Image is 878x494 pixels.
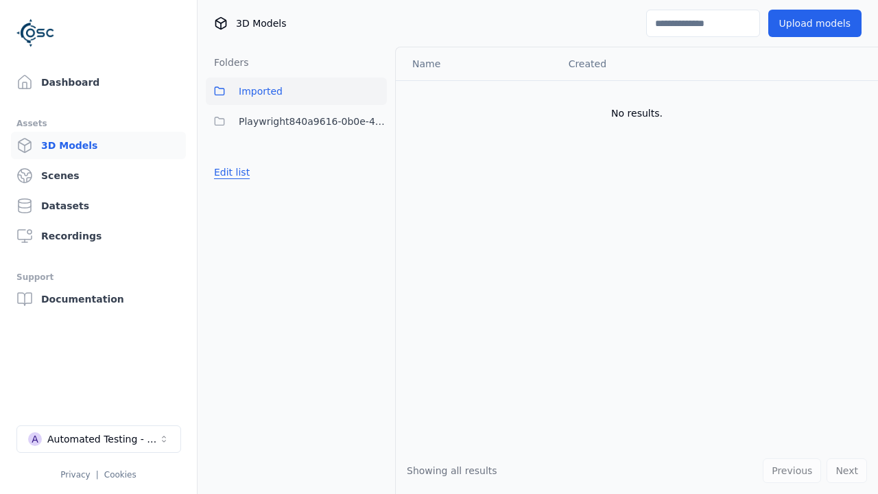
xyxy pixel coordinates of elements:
button: Upload models [768,10,862,37]
h3: Folders [206,56,249,69]
th: Name [396,47,558,80]
a: Cookies [104,470,137,480]
div: A [28,432,42,446]
div: Support [16,269,180,285]
th: Created [558,47,723,80]
a: Privacy [60,470,90,480]
div: Assets [16,115,180,132]
a: 3D Models [11,132,186,159]
span: | [96,470,99,480]
span: Showing all results [407,465,497,476]
button: Select a workspace [16,425,181,453]
button: Imported [206,78,387,105]
a: Datasets [11,192,186,220]
img: Logo [16,14,55,52]
a: Documentation [11,285,186,313]
span: Playwright840a9616-0b0e-453f-9cb6-8ed5cd27d0c1 [239,113,387,130]
a: Recordings [11,222,186,250]
a: Scenes [11,162,186,189]
span: Imported [239,83,283,99]
button: Edit list [206,160,258,185]
button: Playwright840a9616-0b0e-453f-9cb6-8ed5cd27d0c1 [206,108,387,135]
td: No results. [396,80,878,146]
div: Automated Testing - Playwright [47,432,158,446]
span: 3D Models [236,16,286,30]
a: Dashboard [11,69,186,96]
